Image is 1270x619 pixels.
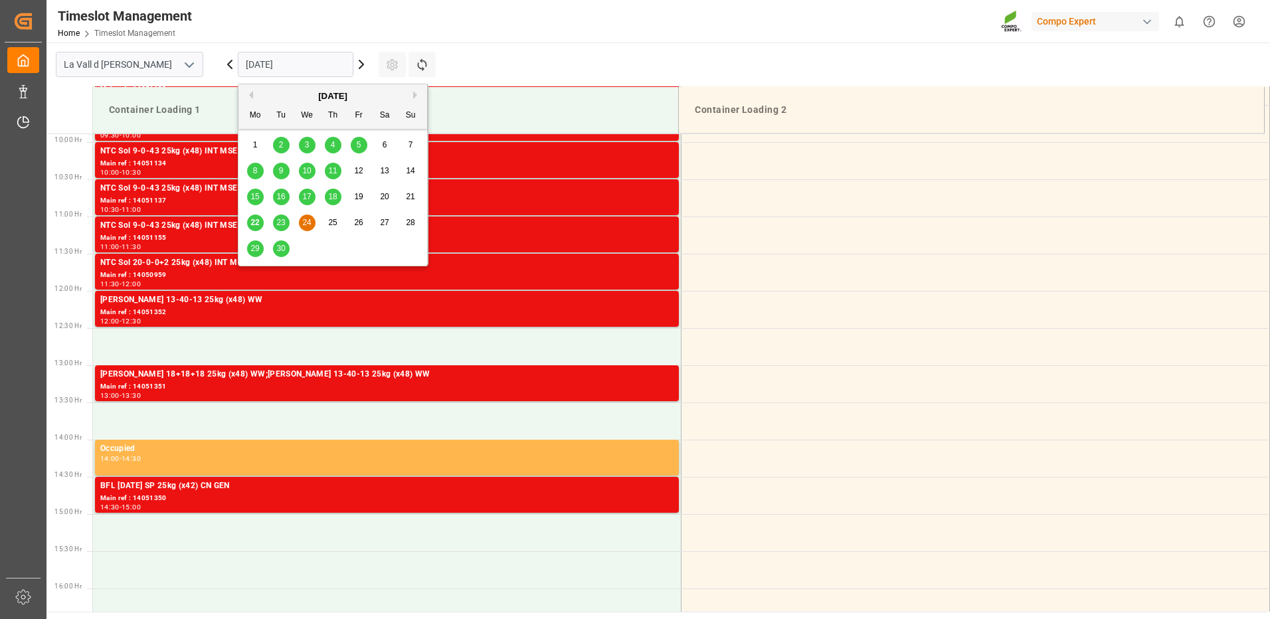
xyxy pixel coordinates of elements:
[377,215,393,231] div: Choose Saturday, September 27th, 2025
[122,456,141,462] div: 14:30
[247,108,264,124] div: Mo
[54,211,82,218] span: 11:00 Hr
[238,90,427,103] div: [DATE]
[253,166,258,175] span: 8
[56,52,203,77] input: Type to search/select
[250,218,259,227] span: 22
[122,281,141,287] div: 12:00
[351,215,367,231] div: Choose Friday, September 26th, 2025
[100,456,120,462] div: 14:00
[354,166,363,175] span: 12
[54,173,82,181] span: 10:30 Hr
[100,169,120,175] div: 10:00
[100,145,674,158] div: NTC Sol 9-0-43 25kg (x48) INT MSE
[100,182,674,195] div: NTC Sol 9-0-43 25kg (x48) INT MSE
[100,442,674,456] div: Occupied
[54,359,82,367] span: 13:00 Hr
[1001,10,1022,33] img: Screenshot%202023-09-29%20at%2010.02.21.png_1712312052.png
[122,504,141,510] div: 15:00
[380,218,389,227] span: 27
[100,207,120,213] div: 10:30
[325,108,341,124] div: Th
[377,137,393,153] div: Choose Saturday, September 6th, 2025
[120,207,122,213] div: -
[406,218,414,227] span: 28
[100,256,674,270] div: NTC Sol 20-0-0+2 25kg (x48) INT MSE
[279,140,284,149] span: 2
[242,132,424,262] div: month 2025-09
[273,137,290,153] div: Choose Tuesday, September 2nd, 2025
[54,471,82,478] span: 14:30 Hr
[54,397,82,404] span: 13:30 Hr
[408,140,413,149] span: 7
[403,189,419,205] div: Choose Sunday, September 21st, 2025
[100,132,120,138] div: 09:30
[100,368,674,381] div: [PERSON_NAME] 18+18+18 25kg (x48) WW;[PERSON_NAME] 13-40-13 25kg (x48) WW
[120,281,122,287] div: -
[100,281,120,287] div: 11:30
[302,218,311,227] span: 24
[54,508,82,515] span: 15:00 Hr
[1032,12,1159,31] div: Compo Expert
[299,215,316,231] div: Choose Wednesday, September 24th, 2025
[357,140,361,149] span: 5
[120,132,122,138] div: -
[325,163,341,179] div: Choose Thursday, September 11th, 2025
[247,189,264,205] div: Choose Monday, September 15th, 2025
[100,318,120,324] div: 12:00
[100,393,120,398] div: 13:00
[54,322,82,329] span: 12:30 Hr
[377,163,393,179] div: Choose Saturday, September 13th, 2025
[325,137,341,153] div: Choose Thursday, September 4th, 2025
[273,189,290,205] div: Choose Tuesday, September 16th, 2025
[302,166,311,175] span: 10
[122,169,141,175] div: 10:30
[54,248,82,255] span: 11:30 Hr
[100,493,674,504] div: Main ref : 14051350
[406,166,414,175] span: 14
[122,318,141,324] div: 12:30
[328,166,337,175] span: 11
[1194,7,1224,37] button: Help Center
[120,393,122,398] div: -
[120,244,122,250] div: -
[100,158,674,169] div: Main ref : 14051134
[403,137,419,153] div: Choose Sunday, September 7th, 2025
[328,192,337,201] span: 18
[325,189,341,205] div: Choose Thursday, September 18th, 2025
[380,166,389,175] span: 13
[122,244,141,250] div: 11:30
[100,270,674,281] div: Main ref : 14050959
[122,393,141,398] div: 13:30
[276,218,285,227] span: 23
[120,318,122,324] div: -
[351,108,367,124] div: Fr
[331,140,335,149] span: 4
[58,6,192,26] div: Timeslot Management
[299,189,316,205] div: Choose Wednesday, September 17th, 2025
[273,108,290,124] div: Tu
[351,137,367,153] div: Choose Friday, September 5th, 2025
[1164,7,1194,37] button: show 0 new notifications
[273,163,290,179] div: Choose Tuesday, September 9th, 2025
[100,381,674,393] div: Main ref : 14051351
[100,232,674,244] div: Main ref : 14051155
[325,215,341,231] div: Choose Thursday, September 25th, 2025
[54,136,82,143] span: 10:00 Hr
[100,480,674,493] div: BFL [DATE] SP 25kg (x42) CN GEN
[100,244,120,250] div: 11:00
[100,195,674,207] div: Main ref : 14051137
[354,218,363,227] span: 26
[54,582,82,590] span: 16:00 Hr
[377,108,393,124] div: Sa
[406,192,414,201] span: 21
[351,189,367,205] div: Choose Friday, September 19th, 2025
[250,192,259,201] span: 15
[380,192,389,201] span: 20
[299,163,316,179] div: Choose Wednesday, September 10th, 2025
[299,137,316,153] div: Choose Wednesday, September 3rd, 2025
[273,240,290,257] div: Choose Tuesday, September 30th, 2025
[276,192,285,201] span: 16
[299,108,316,124] div: We
[377,189,393,205] div: Choose Saturday, September 20th, 2025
